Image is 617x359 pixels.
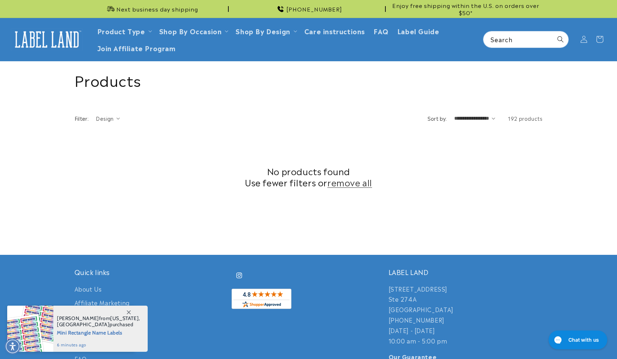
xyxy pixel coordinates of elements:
[5,338,21,354] div: Accessibility Menu
[389,268,543,276] h2: LABEL LAND
[327,177,372,188] a: remove all
[96,115,113,122] span: Design
[374,27,389,35] span: FAQ
[397,27,439,35] span: Label Guide
[304,27,365,35] span: Care instructions
[369,22,393,39] a: FAQ
[57,328,140,337] span: Mini Rectangle Name Labels
[57,315,140,328] span: from , purchased
[96,115,120,122] summary: Design (0 selected)
[75,165,543,188] h2: No products found Use fewer filters or
[110,315,139,322] span: [US_STATE]
[8,26,86,53] a: Label Land
[97,26,145,36] a: Product Type
[93,39,180,56] a: Join Affiliate Program
[57,315,99,322] span: [PERSON_NAME]
[389,2,543,16] span: Enjoy free shipping within the U.S. on orders over $50*
[300,22,369,39] a: Care instructions
[428,115,447,122] label: Sort by:
[508,115,542,122] span: 192 products
[389,284,543,346] p: [STREET_ADDRESS] Ste 274A [GEOGRAPHIC_DATA] [PHONE_NUMBER] [DATE] - [DATE] 10:00 am - 5:00 pm
[11,28,83,50] img: Label Land
[553,31,568,47] button: Search
[75,296,130,310] a: Affiliate Marketing
[75,268,229,276] h2: Quick links
[159,27,222,35] span: Shop By Occasion
[57,321,109,328] span: [GEOGRAPHIC_DATA]
[93,22,155,39] summary: Product Type
[57,342,140,348] span: 6 minutes ago
[75,115,89,122] h2: Filter:
[75,284,102,296] a: About Us
[231,22,300,39] summary: Shop By Design
[75,70,543,89] h1: Products
[97,44,176,52] span: Join Affiliate Program
[155,22,232,39] summary: Shop By Occasion
[116,5,198,13] span: Next business day shipping
[236,26,290,36] a: Shop By Design
[545,328,610,352] iframe: Gorgias live chat messenger
[393,22,444,39] a: Label Guide
[286,5,342,13] span: [PHONE_NUMBER]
